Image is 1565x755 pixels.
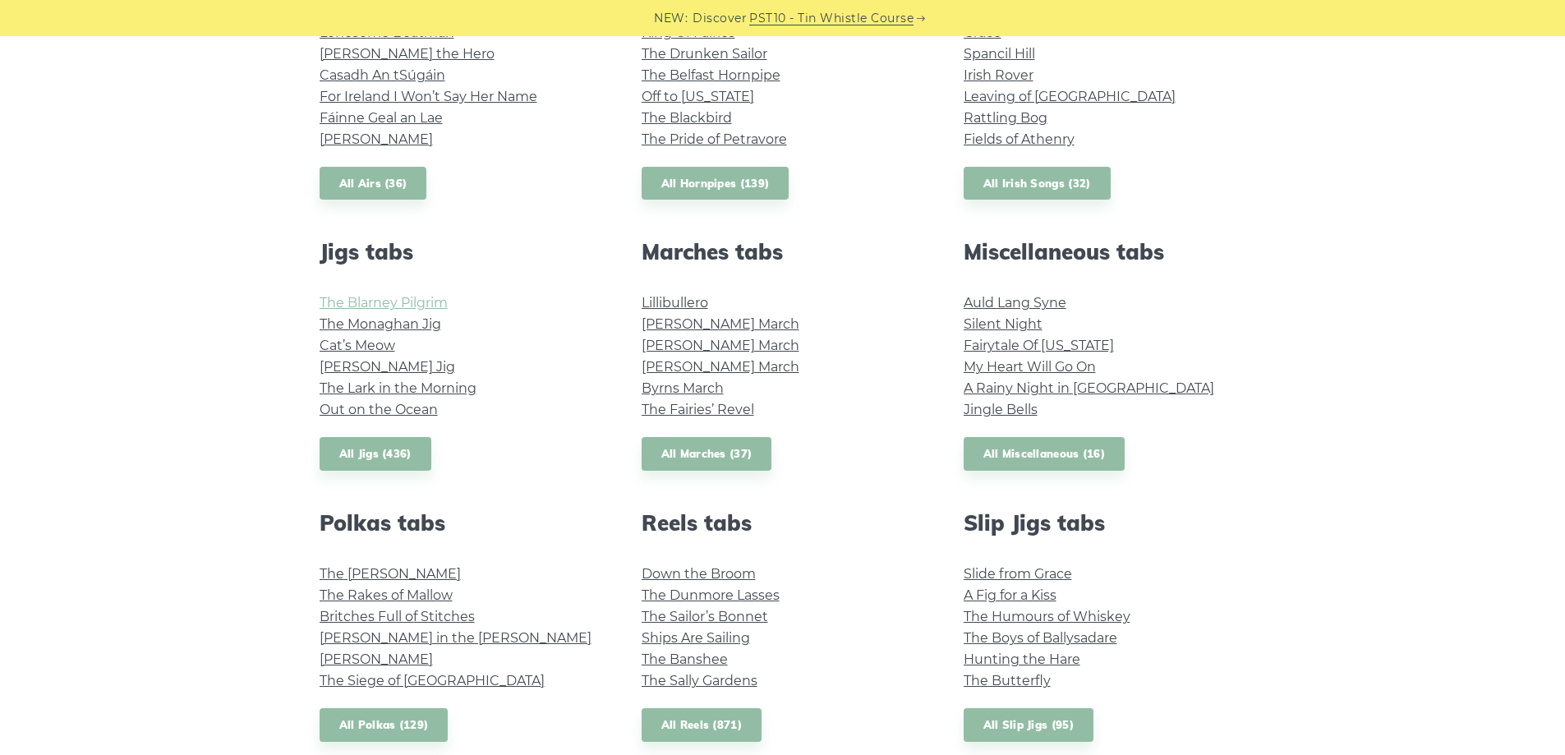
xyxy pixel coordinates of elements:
[320,566,461,582] a: The [PERSON_NAME]
[320,167,427,200] a: All Airs (36)
[320,110,443,126] a: Fáinne Geal an Lae
[642,437,772,471] a: All Marches (37)
[642,46,767,62] a: The Drunken Sailor
[320,89,537,104] a: For Ireland I Won’t Say Her Name
[964,338,1114,353] a: Fairytale Of [US_STATE]
[654,9,688,28] span: NEW:
[642,609,768,624] a: The Sailor’s Bonnet
[320,609,475,624] a: Britches Full of Stitches
[642,239,924,265] h2: Marches tabs
[320,239,602,265] h2: Jigs tabs
[642,359,799,375] a: [PERSON_NAME] March
[642,673,757,688] a: The Sally Gardens
[320,587,453,603] a: The Rakes of Mallow
[964,316,1043,332] a: Silent Night
[320,402,438,417] a: Out on the Ocean
[964,380,1214,396] a: A Rainy Night in [GEOGRAPHIC_DATA]
[642,295,708,311] a: Lillibullero
[642,630,750,646] a: Ships Are Sailing
[964,110,1047,126] a: Rattling Bog
[642,380,724,396] a: Byrns March
[642,316,799,332] a: [PERSON_NAME] March
[642,708,762,742] a: All Reels (871)
[964,295,1066,311] a: Auld Lang Syne
[320,673,545,688] a: The Siege of [GEOGRAPHIC_DATA]
[964,587,1056,603] a: A Fig for a Kiss
[320,67,445,83] a: Casadh An tSúgáin
[642,651,728,667] a: The Banshee
[964,402,1038,417] a: Jingle Bells
[320,510,602,536] h2: Polkas tabs
[320,359,455,375] a: [PERSON_NAME] Jig
[964,239,1246,265] h2: Miscellaneous tabs
[320,131,433,147] a: [PERSON_NAME]
[642,89,754,104] a: Off to [US_STATE]
[642,566,756,582] a: Down the Broom
[320,25,454,40] a: Lonesome Boatman
[964,510,1246,536] h2: Slip Jigs tabs
[964,67,1033,83] a: Irish Rover
[749,9,914,28] a: PST10 - Tin Whistle Course
[964,167,1111,200] a: All Irish Songs (32)
[964,651,1080,667] a: Hunting the Hare
[964,89,1176,104] a: Leaving of [GEOGRAPHIC_DATA]
[964,566,1072,582] a: Slide from Grace
[642,167,789,200] a: All Hornpipes (139)
[642,587,780,603] a: The Dunmore Lasses
[964,609,1130,624] a: The Humours of Whiskey
[693,9,747,28] span: Discover
[642,338,799,353] a: [PERSON_NAME] March
[964,359,1096,375] a: My Heart Will Go On
[642,110,732,126] a: The Blackbird
[320,338,395,353] a: Cat’s Meow
[320,380,476,396] a: The Lark in the Morning
[320,708,449,742] a: All Polkas (129)
[642,402,754,417] a: The Fairies’ Revel
[642,510,924,536] h2: Reels tabs
[320,630,591,646] a: [PERSON_NAME] in the [PERSON_NAME]
[964,708,1093,742] a: All Slip Jigs (95)
[964,131,1075,147] a: Fields of Athenry
[642,131,787,147] a: The Pride of Petravore
[320,316,441,332] a: The Monaghan Jig
[320,651,433,667] a: [PERSON_NAME]
[320,295,448,311] a: The Blarney Pilgrim
[964,630,1117,646] a: The Boys of Ballysadare
[320,46,495,62] a: [PERSON_NAME] the Hero
[964,25,1001,40] a: Grace
[964,437,1125,471] a: All Miscellaneous (16)
[642,25,735,40] a: King Of Fairies
[964,673,1051,688] a: The Butterfly
[642,67,780,83] a: The Belfast Hornpipe
[964,46,1035,62] a: Spancil Hill
[320,437,431,471] a: All Jigs (436)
